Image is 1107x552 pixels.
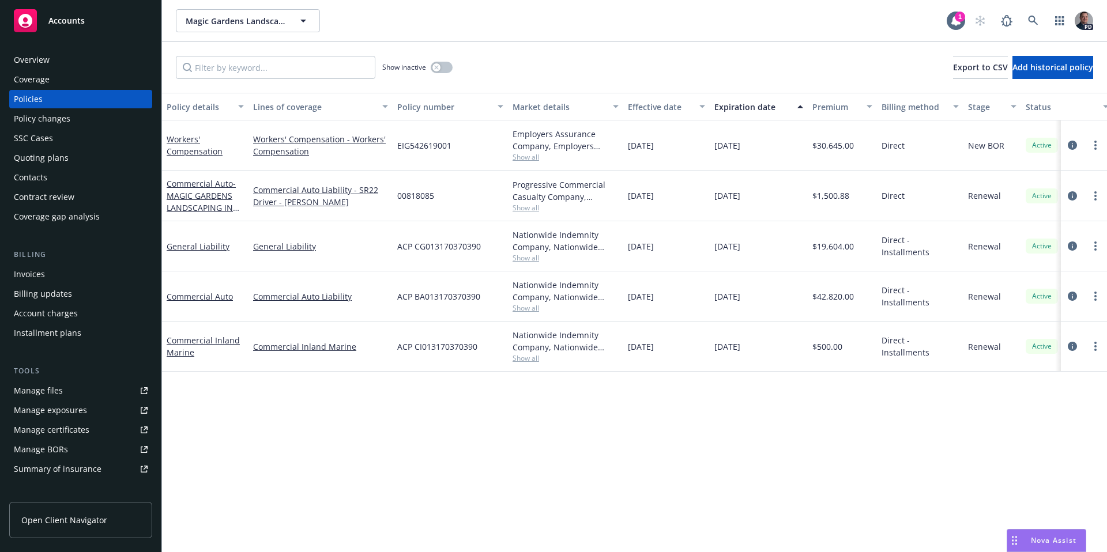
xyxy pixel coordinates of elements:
[14,129,53,148] div: SSC Cases
[1075,12,1093,30] img: photo
[882,139,905,152] span: Direct
[397,101,491,113] div: Policy number
[710,93,808,120] button: Expiration date
[882,284,959,308] span: Direct - Installments
[513,329,619,353] div: Nationwide Indemnity Company, Nationwide Insurance Company
[9,381,152,400] a: Manage files
[9,51,152,69] a: Overview
[1065,239,1079,253] a: circleInformation
[513,303,619,313] span: Show all
[21,514,107,526] span: Open Client Navigator
[14,440,68,459] div: Manage BORs
[14,70,50,89] div: Coverage
[253,341,388,353] a: Commercial Inland Marine
[882,334,959,358] span: Direct - Installments
[968,190,1001,202] span: Renewal
[1007,529,1086,552] button: Nova Assist
[9,109,152,128] a: Policy changes
[513,253,619,263] span: Show all
[397,341,477,353] span: ACP CI013170370390
[1089,138,1102,152] a: more
[513,179,619,203] div: Progressive Commercial Casualty Company, Progressive
[1030,191,1053,201] span: Active
[397,139,451,152] span: EIG542619001
[1089,239,1102,253] a: more
[14,207,100,226] div: Coverage gap analysis
[1048,9,1071,32] a: Switch app
[1012,62,1093,73] span: Add historical policy
[9,149,152,167] a: Quoting plans
[714,290,740,303] span: [DATE]
[513,152,619,162] span: Show all
[714,240,740,252] span: [DATE]
[186,15,285,27] span: Magic Gardens Landscaping Inc.
[14,304,78,323] div: Account charges
[9,90,152,108] a: Policies
[1030,241,1053,251] span: Active
[14,285,72,303] div: Billing updates
[9,249,152,260] div: Billing
[176,56,375,79] input: Filter by keyword...
[1030,291,1053,301] span: Active
[14,149,69,167] div: Quoting plans
[9,168,152,187] a: Contacts
[253,290,388,303] a: Commercial Auto Liability
[808,93,877,120] button: Premium
[14,401,87,419] div: Manage exposures
[812,341,842,353] span: $500.00
[628,290,654,303] span: [DATE]
[1065,289,1079,303] a: circleInformation
[9,207,152,226] a: Coverage gap analysis
[167,134,223,157] a: Workers' Compensation
[9,440,152,459] a: Manage BORs
[9,188,152,206] a: Contract review
[882,190,905,202] span: Direct
[9,421,152,439] a: Manage certificates
[508,93,623,120] button: Market details
[253,133,388,157] a: Workers' Compensation - Workers' Compensation
[968,139,1004,152] span: New BOR
[14,109,70,128] div: Policy changes
[167,241,229,252] a: General Liability
[248,93,393,120] button: Lines of coverage
[167,101,231,113] div: Policy details
[1065,339,1079,353] a: circleInformation
[628,240,654,252] span: [DATE]
[714,101,790,113] div: Expiration date
[628,139,654,152] span: [DATE]
[9,265,152,283] a: Invoices
[393,93,508,120] button: Policy number
[1026,101,1096,113] div: Status
[968,101,1004,113] div: Stage
[969,9,992,32] a: Start snowing
[812,290,854,303] span: $42,820.00
[882,234,959,258] span: Direct - Installments
[9,401,152,419] a: Manage exposures
[995,9,1018,32] a: Report a Bug
[953,62,1008,73] span: Export to CSV
[1065,189,1079,203] a: circleInformation
[714,139,740,152] span: [DATE]
[9,304,152,323] a: Account charges
[955,12,965,22] div: 1
[877,93,963,120] button: Billing method
[167,335,240,358] a: Commercial Inland Marine
[1030,341,1053,351] span: Active
[968,240,1001,252] span: Renewal
[9,70,152,89] a: Coverage
[9,324,152,342] a: Installment plans
[14,381,63,400] div: Manage files
[14,421,89,439] div: Manage certificates
[167,178,238,225] a: Commercial Auto
[714,341,740,353] span: [DATE]
[9,285,152,303] a: Billing updates
[882,101,946,113] div: Billing method
[48,16,85,25] span: Accounts
[397,290,480,303] span: ACP BA013170370390
[14,51,50,69] div: Overview
[14,168,47,187] div: Contacts
[14,265,45,283] div: Invoices
[968,341,1001,353] span: Renewal
[14,188,74,206] div: Contract review
[253,184,388,208] a: Commercial Auto Liability - SR22 Driver - [PERSON_NAME]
